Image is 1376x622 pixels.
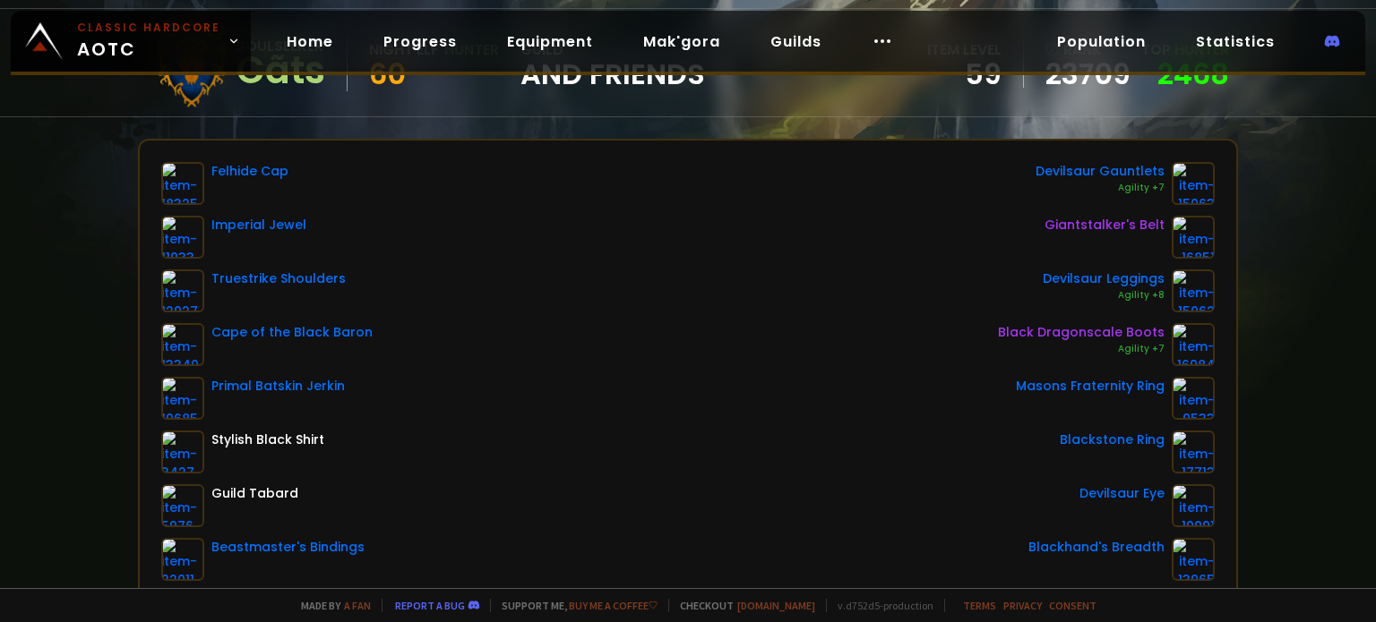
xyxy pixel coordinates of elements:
[211,484,298,503] div: Guild Tabard
[211,162,288,181] div: Felhide Cap
[161,538,204,581] img: item-22011
[1172,216,1215,259] img: item-16851
[1172,377,1215,420] img: item-9533
[369,23,471,60] a: Progress
[520,38,705,88] div: guild
[211,323,373,342] div: Cape of the Black Baron
[290,599,371,612] span: Made by
[1036,162,1165,181] div: Devilsaur Gauntlets
[998,323,1165,342] div: Black Dragonscale Boots
[1172,323,1215,366] img: item-16984
[826,599,933,612] span: v. d752d5 - production
[161,162,204,205] img: item-18325
[272,23,348,60] a: Home
[1182,23,1289,60] a: Statistics
[236,57,325,84] div: Cãts
[1043,288,1165,302] div: Agility +8
[161,216,204,259] img: item-11933
[1036,181,1165,195] div: Agility +7
[77,20,220,36] small: Classic Hardcore
[737,599,815,612] a: [DOMAIN_NAME]
[211,430,324,449] div: Stylish Black Shirt
[493,23,607,60] a: Equipment
[1043,23,1160,60] a: Population
[998,342,1165,356] div: Agility +7
[1172,484,1215,527] img: item-19991
[344,599,371,612] a: a fan
[629,23,735,60] a: Mak'gora
[927,61,1002,88] div: 59
[161,484,204,527] img: item-5976
[1003,599,1042,612] a: Privacy
[1172,162,1215,205] img: item-15063
[1060,430,1165,449] div: Blackstone Ring
[11,11,251,72] a: Classic HardcoreAOTC
[211,377,345,396] div: Primal Batskin Jerkin
[161,430,204,473] img: item-3427
[1028,538,1165,557] div: Blackhand's Breadth
[1172,269,1215,312] img: item-15062
[520,61,705,88] span: And Friends
[1043,269,1165,288] div: Devilsaur Leggings
[1016,377,1165,396] div: Masons Fraternity Ring
[1049,599,1096,612] a: Consent
[490,599,658,612] span: Support me,
[569,599,658,612] a: Buy me a coffee
[211,538,365,557] div: Beastmaster's Bindings
[1045,61,1131,88] a: 23709
[668,599,815,612] span: Checkout
[1045,216,1165,234] div: Giantstalker's Belt
[211,216,306,234] div: Imperial Jewel
[211,269,346,288] div: Truestrike Shoulders
[77,20,220,63] span: AOTC
[161,377,204,420] img: item-19685
[161,269,204,312] img: item-12927
[161,323,204,366] img: item-13340
[1172,430,1215,473] img: item-17713
[963,599,996,612] a: Terms
[756,23,836,60] a: Guilds
[1172,538,1215,581] img: item-13965
[1079,484,1165,503] div: Devilsaur Eye
[395,599,465,612] a: Report a bug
